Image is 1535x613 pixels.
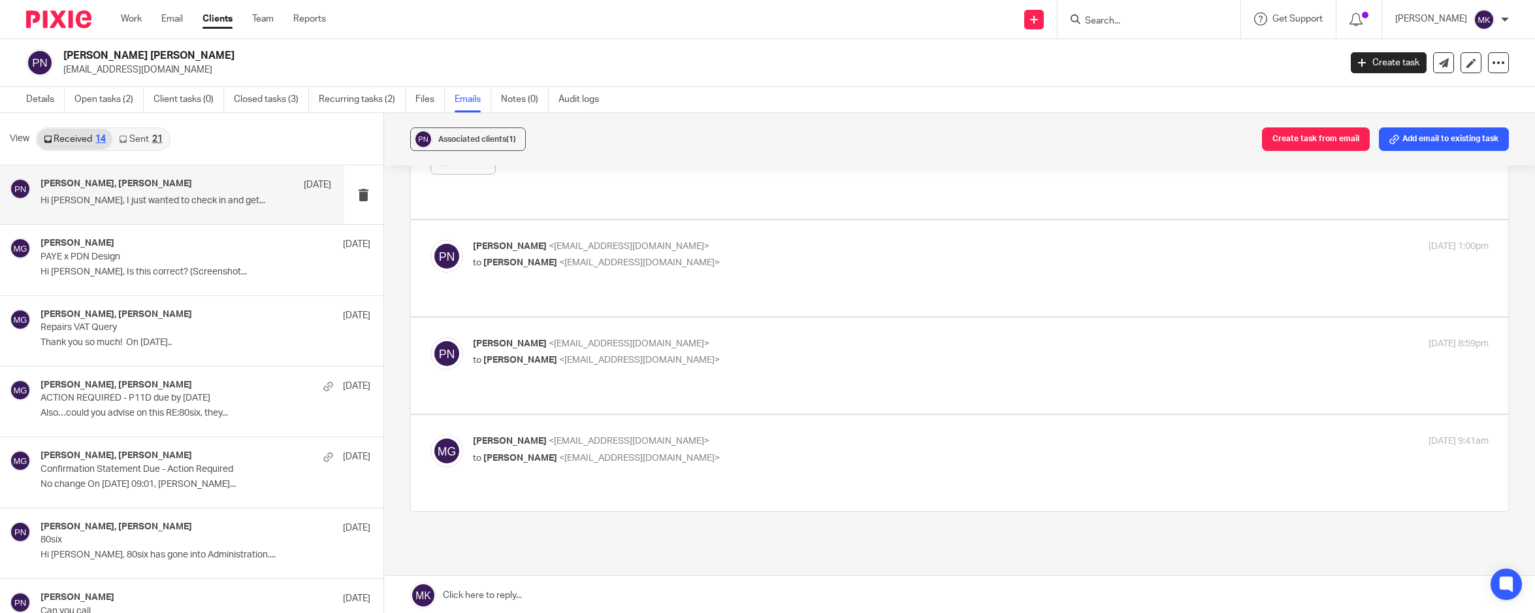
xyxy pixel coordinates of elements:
span: View [10,132,29,146]
p: [DATE] [343,309,370,322]
span: [PERSON_NAME] [483,258,557,267]
p: PAYE x PDN Design [40,252,304,263]
img: svg%3E [10,309,31,330]
a: Clients [202,12,233,25]
p: Hi [PERSON_NAME], I just wanted to check in and get... [40,195,331,207]
span: [PERSON_NAME] [473,437,547,446]
a: Team [252,12,274,25]
img: svg%3E [430,240,463,273]
img: svg%3E [1474,9,1495,30]
a: Open tasks (2) [74,87,144,112]
img: svg%3E [26,49,54,76]
img: svg%3E [10,380,31,401]
span: to [473,258,481,267]
a: Sent21 [112,129,169,150]
span: <[EMAIL_ADDRESS][DOMAIN_NAME]> [549,339,709,348]
p: [DATE] 8:59pm [1429,337,1489,351]
button: Create task from email [1262,127,1370,151]
span: [PERSON_NAME] [483,356,557,365]
span: Get Support [1272,14,1323,24]
h4: [PERSON_NAME], [PERSON_NAME] [40,309,192,320]
p: [PERSON_NAME] [1395,12,1467,25]
p: VAT. I also wanted to remind you that your quarter [DATE] - [DATE] is due by [DATE]. [26,133,1016,146]
p: [DATE] [343,450,370,463]
img: svg%3E [10,178,31,199]
a: Recurring tasks (2) [319,87,406,112]
span: (1) [506,135,516,143]
span: <[EMAIL_ADDRESS][DOMAIN_NAME]> [559,356,720,365]
h4: [PERSON_NAME], [PERSON_NAME] [40,178,192,190]
img: svg%3E [430,337,463,370]
span: to [473,356,481,365]
span: <[EMAIL_ADDRESS][DOMAIN_NAME]> [559,258,720,267]
p: Also…could you advise on this RE:80six, they... [40,408,370,419]
img: svg%3E [10,238,31,259]
a: Files [415,87,445,112]
span: [PERSON_NAME] [483,454,557,463]
p: [DATE] 1:00pm [1429,240,1489,254]
p: Confirmation Statement Due - Action Required [40,464,304,475]
h2: [PERSON_NAME] [PERSON_NAME] [63,49,1078,63]
p: Payroll adjustment. As you submitted a P11D for your medical benefit from PDN, your tax code has ... [26,107,1016,133]
p: 80six [40,535,304,546]
a: Email [161,12,183,25]
a: Notes (0) [501,87,549,112]
a: Closed tasks (3) [234,87,309,112]
a: Reports [293,12,326,25]
p: [DATE] [343,380,370,393]
h4: [PERSON_NAME], [PERSON_NAME] [40,450,192,461]
p: [DATE] [304,178,331,191]
span: [PERSON_NAME] [473,242,547,251]
span: <[EMAIL_ADDRESS][DOMAIN_NAME]> [549,242,709,251]
div: 14 [95,135,106,144]
p: No change On [DATE] 09:01, [PERSON_NAME]... [40,479,370,490]
span: [PERSON_NAME] [473,339,547,348]
input: Search [1084,16,1201,27]
a: Client tasks (0) [153,87,224,112]
span: <[EMAIL_ADDRESS][DOMAIN_NAME]> [549,437,709,446]
img: Pixie [26,10,91,28]
span: to [473,454,481,463]
p: [EMAIL_ADDRESS][DOMAIN_NAME] [63,63,1331,76]
h4: [PERSON_NAME], [PERSON_NAME] [40,522,192,533]
a: Audit logs [558,87,609,112]
a: Details [26,87,65,112]
img: svg%3E [430,435,463,467]
p: Repairs VAT Query [40,322,304,333]
span: <[EMAIL_ADDRESS][DOMAIN_NAME]> [559,454,720,463]
img: svg%3E [10,522,31,542]
img: svg%3E [10,450,31,471]
img: svg%3E [10,592,31,613]
a: Work [121,12,142,25]
a: Received14 [37,129,112,150]
img: svg%3E [413,129,433,149]
p: ACTION REQUIRED - P11D due by [DATE] [40,393,304,404]
button: Associated clients(1) [410,127,526,151]
p: [DATE] [343,238,370,251]
span: Associated clients [438,135,516,143]
p: Hi [PERSON_NAME], Is this correct? (Screenshot... [40,267,370,278]
p: [DATE] [343,592,370,605]
p: [DATE] [343,522,370,535]
p: Hi [PERSON_NAME], 80six has gone into Administration.... [40,550,370,561]
div: 21 [152,135,163,144]
button: Add email to existing task [1379,127,1509,151]
a: Emails [455,87,491,112]
h4: [PERSON_NAME] [40,592,114,603]
a: Create task [1351,52,1427,73]
h4: [PERSON_NAME], [PERSON_NAME] [40,380,192,391]
p: [DATE] 9:41am [1429,435,1489,448]
p: Thank you so much! On [DATE].. [40,337,370,348]
h4: [PERSON_NAME] [40,238,114,249]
